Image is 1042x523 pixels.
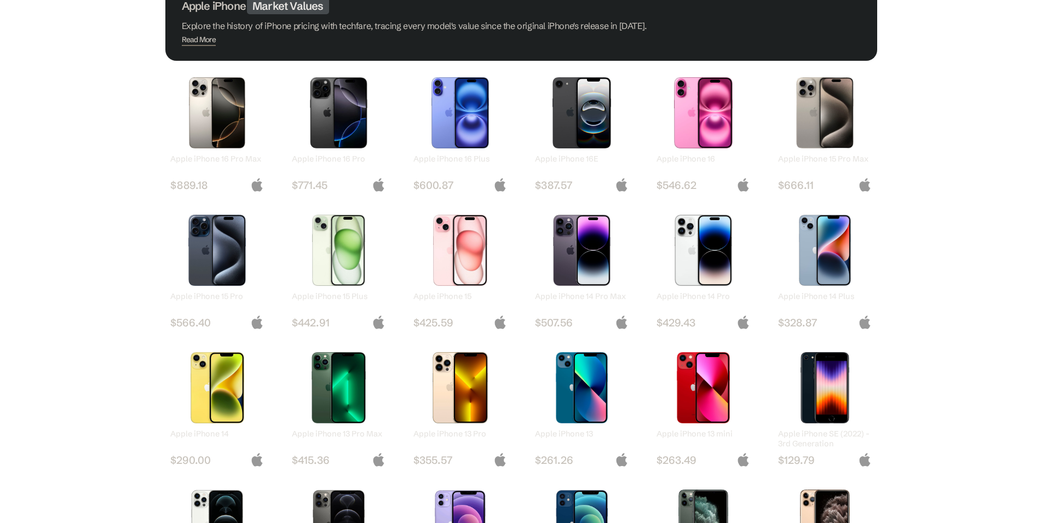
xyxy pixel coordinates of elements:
span: $507.56 [535,316,629,329]
a: iPhone 13 Apple iPhone 13 $261.26 apple-logo [530,347,634,467]
img: iPhone 16 [665,77,742,148]
h2: Apple iPhone 16 Plus [413,154,507,164]
a: iPhone 14 Apple iPhone 14 $290.00 apple-logo [165,347,269,467]
img: iPhone 15 Pro Max [786,77,863,148]
img: apple-logo [250,315,264,329]
img: iPhone 14 [179,352,256,423]
img: iPhone 16 Pro Max [179,77,256,148]
span: $290.00 [170,453,264,467]
img: iPhone 14 Plus [786,215,863,286]
a: iPhone 15 Plus Apple iPhone 15 Plus $442.91 apple-logo [287,209,391,329]
img: iPhone SE 3rd Gen [786,352,863,423]
img: apple-logo [250,178,264,192]
h2: Apple iPhone 14 Plus [778,291,872,301]
span: $600.87 [413,179,507,192]
img: iPhone 16E [543,77,620,148]
h2: Apple iPhone 16 Pro Max [170,154,264,164]
h2: Apple iPhone 13 [535,429,629,439]
a: iPhone 13 Pro Apple iPhone 13 Pro $355.57 apple-logo [408,347,513,467]
img: apple-logo [858,453,872,467]
span: $889.18 [170,179,264,192]
a: iPhone 13 Pro Max Apple iPhone 13 Pro Max $415.36 apple-logo [287,347,391,467]
h2: Apple iPhone 13 Pro [413,429,507,439]
p: Explore the history of iPhone pricing with techfare, tracing every model's value since the origin... [182,18,861,33]
img: iPhone 16 Pro [300,77,377,148]
h2: Apple iPhone 15 Pro Max [778,154,872,164]
h2: Apple iPhone 13 Pro Max [292,429,385,439]
h2: Apple iPhone SE (2022) - 3rd Generation [778,429,872,449]
img: iPhone 15 [422,215,499,286]
a: iPhone 15 Pro Max Apple iPhone 15 Pro Max $666.11 apple-logo [773,72,877,192]
a: iPhone 15 Apple iPhone 15 $425.59 apple-logo [408,209,513,329]
a: iPhone 14 Pro Max Apple iPhone 14 Pro Max $507.56 apple-logo [530,209,634,329]
a: iPhone 14 Plus Apple iPhone 14 Plus $328.87 apple-logo [773,209,877,329]
a: iPhone 16 Plus Apple iPhone 16 Plus $600.87 apple-logo [408,72,513,192]
h2: Apple iPhone 16 [657,154,750,164]
img: iPhone 15 Pro [179,215,256,286]
img: apple-logo [493,178,507,192]
span: Read More [182,35,216,46]
h2: Apple iPhone 16E [535,154,629,164]
span: $666.11 [778,179,872,192]
img: iPhone 15 Plus [300,215,377,286]
img: iPhone 13 Pro [422,352,499,423]
img: apple-logo [736,315,750,329]
span: $129.79 [778,453,872,467]
span: $566.40 [170,316,264,329]
img: apple-logo [615,453,629,467]
a: iPhone 15 Pro Apple iPhone 15 Pro $566.40 apple-logo [165,209,269,329]
a: iPhone 14 Pro Apple iPhone 14 Pro $429.43 apple-logo [652,209,756,329]
span: $771.45 [292,179,385,192]
a: iPhone 16E Apple iPhone 16E $387.57 apple-logo [530,72,634,192]
img: apple-logo [736,453,750,467]
img: apple-logo [615,178,629,192]
h2: Apple iPhone 14 Pro Max [535,291,629,301]
span: $263.49 [657,453,750,467]
span: $429.43 [657,316,750,329]
img: apple-logo [493,315,507,329]
img: iPhone 13 [543,352,620,423]
h2: Apple iPhone 15 [413,291,507,301]
a: iPhone 16 Pro Max Apple iPhone 16 Pro Max $889.18 apple-logo [165,72,269,192]
img: apple-logo [858,315,872,329]
img: apple-logo [250,453,264,467]
img: iPhone 14 Pro [665,215,742,286]
span: $415.36 [292,453,385,467]
img: iPhone 13 Pro Max [300,352,377,423]
img: iPhone 14 Pro Max [543,215,620,286]
img: iPhone 13 mini [665,352,742,423]
img: apple-logo [858,178,872,192]
a: iPhone 16 Apple iPhone 16 $546.62 apple-logo [652,72,756,192]
img: apple-logo [493,453,507,467]
h2: Apple iPhone 15 Pro [170,291,264,301]
h2: Apple iPhone 14 [170,429,264,439]
img: apple-logo [372,315,385,329]
a: iPhone 13 mini Apple iPhone 13 mini $263.49 apple-logo [652,347,756,467]
span: $261.26 [535,453,629,467]
div: Read More [182,35,216,44]
span: $442.91 [292,316,385,329]
h2: Apple iPhone 14 Pro [657,291,750,301]
span: $546.62 [657,179,750,192]
img: apple-logo [615,315,629,329]
img: apple-logo [736,178,750,192]
img: iPhone 16 Plus [422,77,499,148]
h2: Apple iPhone 16 Pro [292,154,385,164]
span: $355.57 [413,453,507,467]
h2: Apple iPhone 13 mini [657,429,750,439]
img: apple-logo [372,453,385,467]
span: $387.57 [535,179,629,192]
h2: Apple iPhone 15 Plus [292,291,385,301]
span: $328.87 [778,316,872,329]
img: apple-logo [372,178,385,192]
a: iPhone 16 Pro Apple iPhone 16 Pro $771.45 apple-logo [287,72,391,192]
a: iPhone SE 3rd Gen Apple iPhone SE (2022) - 3rd Generation $129.79 apple-logo [773,347,877,467]
span: $425.59 [413,316,507,329]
